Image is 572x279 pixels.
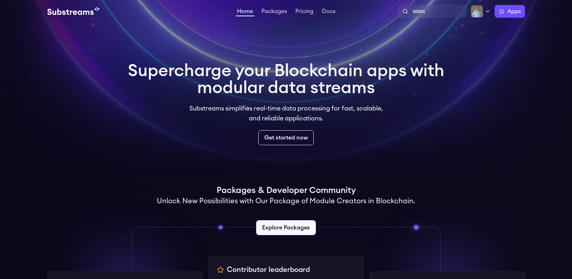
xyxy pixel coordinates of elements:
img: Substream's logo [47,7,100,16]
a: Pricing [294,8,315,16]
h1: Supercharge your Blockchain apps with modular data streams [128,62,444,96]
a: Explore Packages [256,220,316,235]
a: Docs [320,8,337,16]
a: Home [236,8,254,16]
span: Apps [507,7,521,16]
img: Profile [471,5,483,18]
a: Packages [260,8,288,16]
h1: Packages & Developer Community [217,185,356,196]
a: Get started now [258,130,314,145]
h2: Unlock New Possibilities with Our Package of Module Creators in Blockchain. [157,196,415,206]
p: Substreams simplifies real-time data processing for fast, scalable, and reliable applications. [184,103,388,123]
